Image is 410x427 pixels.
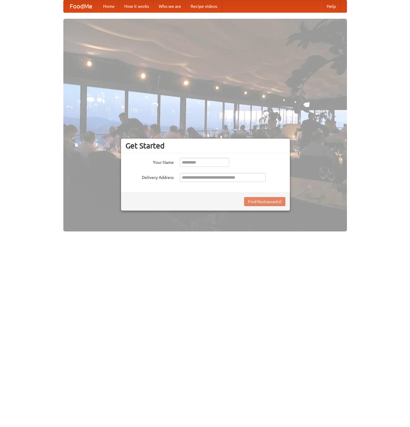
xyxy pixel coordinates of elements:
[64,0,98,12] a: FoodMe
[98,0,119,12] a: Home
[322,0,341,12] a: Help
[126,173,174,180] label: Delivery Address
[244,197,285,206] button: Find Restaurants!
[186,0,222,12] a: Recipe videos
[126,141,285,150] h3: Get Started
[154,0,186,12] a: Who we are
[126,158,174,165] label: Your Name
[119,0,154,12] a: How it works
